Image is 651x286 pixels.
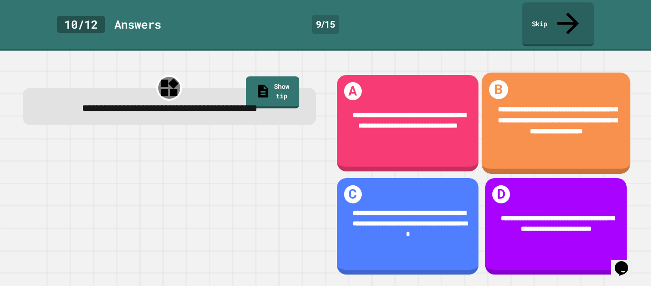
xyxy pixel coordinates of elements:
[57,16,105,33] div: 10 / 12
[344,185,362,203] h1: C
[344,82,362,100] h1: A
[246,76,299,108] a: Show tip
[492,185,510,203] h1: D
[114,16,161,33] div: Answer s
[522,2,594,46] a: Skip
[489,80,508,99] h1: B
[312,15,339,34] div: 9 / 15
[611,248,641,276] iframe: chat widget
